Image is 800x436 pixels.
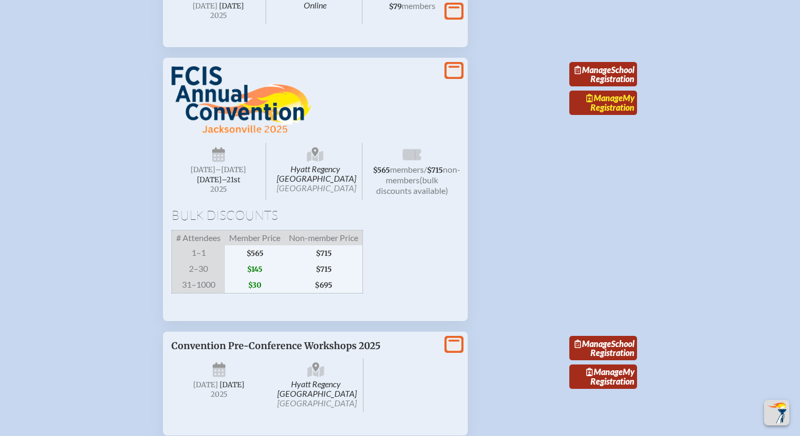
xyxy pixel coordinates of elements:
[764,400,789,425] button: Scroll Top
[171,209,459,221] h1: Bulk Discounts
[285,230,363,246] span: Non-member Price
[180,12,257,20] span: 2025
[285,277,363,293] span: $695
[172,230,225,246] span: # Attendees
[766,402,787,423] img: To the top
[569,336,637,360] a: ManageSchool Registration
[215,165,246,174] span: –[DATE]
[277,183,356,193] span: [GEOGRAPHIC_DATA]
[269,358,364,412] span: Hyatt Regency [GEOGRAPHIC_DATA]
[193,2,217,11] span: [DATE]
[569,364,637,389] a: ManageMy Registration
[197,175,240,184] span: [DATE]–⁠21st
[225,277,285,293] span: $30
[389,2,402,11] span: $79
[190,165,215,174] span: [DATE]
[171,66,312,134] img: FCIS Convention 2025
[220,380,244,389] span: [DATE]
[575,339,611,349] span: Manage
[586,93,623,103] span: Manage
[386,164,460,185] span: non-members
[569,62,637,86] a: ManageSchool Registration
[172,261,225,277] span: 2–30
[373,166,390,175] span: $565
[219,2,244,11] span: [DATE]
[586,367,623,377] span: Manage
[402,1,435,11] span: members
[285,245,363,261] span: $715
[569,91,637,115] a: ManageMy Registration
[171,340,380,352] span: Convention Pre-Conference Workshops 2025
[376,175,448,195] span: (bulk discounts available)
[225,261,285,277] span: $145
[427,166,443,175] span: $715
[180,185,257,193] span: 2025
[390,164,424,174] span: members
[172,277,225,293] span: 31–1000
[277,398,357,408] span: [GEOGRAPHIC_DATA]
[285,261,363,277] span: $715
[575,65,611,75] span: Manage
[180,390,258,398] span: 2025
[225,230,285,246] span: Member Price
[172,245,225,261] span: 1–1
[225,245,285,261] span: $565
[268,143,363,200] span: Hyatt Regency [GEOGRAPHIC_DATA]
[424,164,427,174] span: /
[193,380,218,389] span: [DATE]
